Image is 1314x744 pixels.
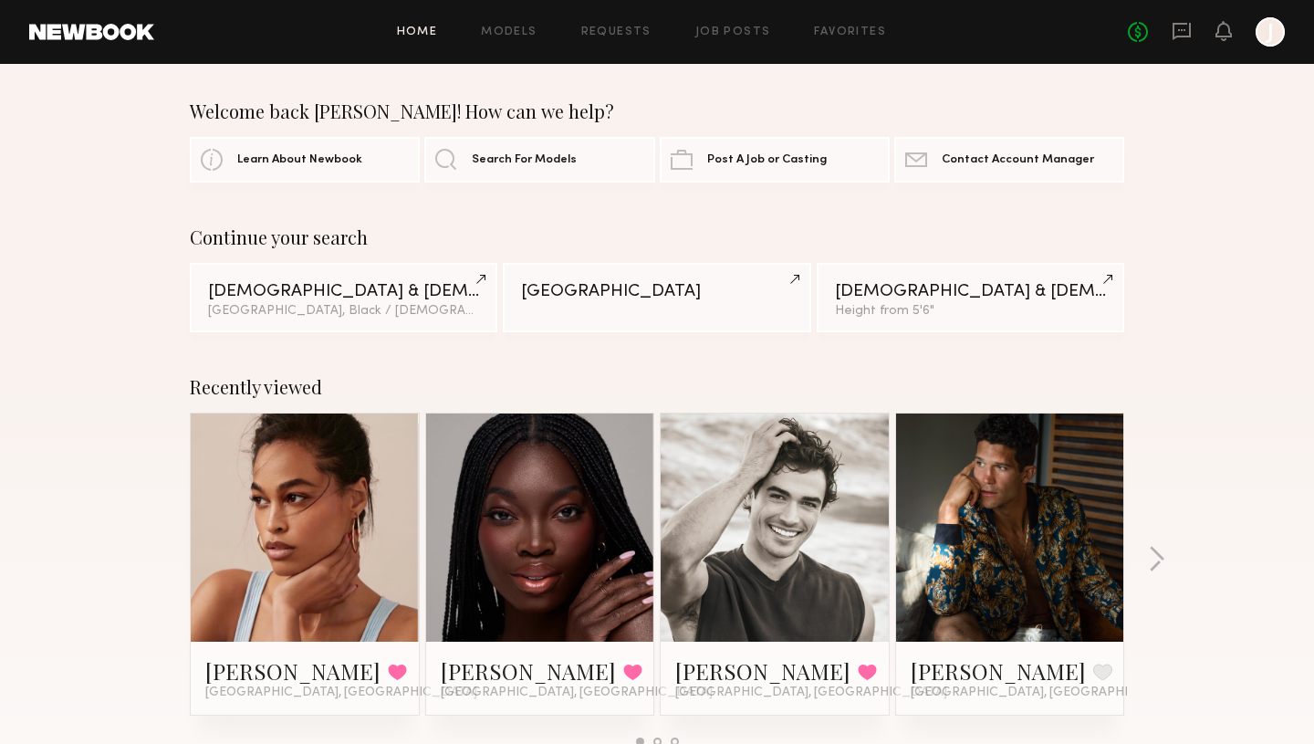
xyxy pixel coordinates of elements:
a: Search For Models [424,137,654,183]
div: Recently viewed [190,376,1124,398]
div: Continue your search [190,226,1124,248]
a: Job Posts [695,26,771,38]
div: [DEMOGRAPHIC_DATA] & [DEMOGRAPHIC_DATA] Models [208,283,479,300]
a: [PERSON_NAME] [205,656,381,686]
span: [GEOGRAPHIC_DATA], [GEOGRAPHIC_DATA] [441,686,713,700]
a: [PERSON_NAME] [441,656,616,686]
a: Home [397,26,438,38]
a: [PERSON_NAME] [675,656,850,686]
a: [DEMOGRAPHIC_DATA] & [DEMOGRAPHIC_DATA] ModelsHeight from 5'6" [817,263,1124,332]
div: [GEOGRAPHIC_DATA] [521,283,792,300]
span: Post A Job or Casting [707,154,827,166]
div: [GEOGRAPHIC_DATA], Black / [DEMOGRAPHIC_DATA] [208,305,479,318]
a: [PERSON_NAME] [911,656,1086,686]
a: Learn About Newbook [190,137,420,183]
span: Learn About Newbook [237,154,362,166]
a: Models [481,26,537,38]
a: Favorites [814,26,886,38]
a: [GEOGRAPHIC_DATA] [503,263,810,332]
span: [GEOGRAPHIC_DATA], [GEOGRAPHIC_DATA] [675,686,947,700]
div: [DEMOGRAPHIC_DATA] & [DEMOGRAPHIC_DATA] Models [835,283,1106,300]
span: [GEOGRAPHIC_DATA], [GEOGRAPHIC_DATA] [205,686,477,700]
span: [GEOGRAPHIC_DATA], [GEOGRAPHIC_DATA] [911,686,1183,700]
a: Contact Account Manager [894,137,1124,183]
a: Requests [581,26,652,38]
a: J [1256,17,1285,47]
span: Contact Account Manager [942,154,1094,166]
div: Welcome back [PERSON_NAME]! How can we help? [190,100,1124,122]
a: [DEMOGRAPHIC_DATA] & [DEMOGRAPHIC_DATA] Models[GEOGRAPHIC_DATA], Black / [DEMOGRAPHIC_DATA] [190,263,497,332]
div: Height from 5'6" [835,305,1106,318]
span: Search For Models [472,154,577,166]
a: Post A Job or Casting [660,137,890,183]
